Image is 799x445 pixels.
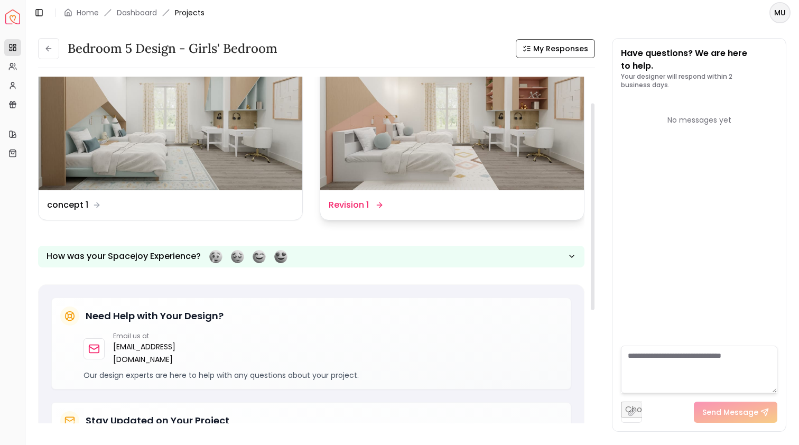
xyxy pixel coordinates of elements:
p: How was your Spacejoy Experience? [47,250,201,263]
span: Projects [175,7,205,18]
h5: Need Help with Your Design? [86,309,224,323]
button: My Responses [516,39,595,58]
a: Dashboard [117,7,157,18]
p: Our design experts are here to help with any questions about your project. [83,370,562,381]
p: Your designer will respond within 2 business days. [621,72,777,89]
span: My Responses [533,43,588,54]
a: Home [77,7,99,18]
h3: Bedroom 5 design - Girls' Bedroom [68,40,277,57]
a: [EMAIL_ADDRESS][DOMAIN_NAME] [113,340,191,366]
dd: Revision 1 [329,199,369,211]
a: Revision 1Revision 1 [320,41,584,220]
img: concept 1 [39,42,302,190]
img: Revision 1 [320,42,584,190]
nav: breadcrumb [64,7,205,18]
button: How was your Spacejoy Experience?Feeling terribleFeeling badFeeling goodFeeling awesome [38,246,584,267]
p: Email us at [113,332,191,340]
dd: concept 1 [47,199,88,211]
button: MU [769,2,791,23]
p: Have questions? We are here to help. [621,47,777,72]
a: Spacejoy [5,10,20,24]
h5: Stay Updated on Your Project [86,413,229,428]
div: No messages yet [621,115,777,125]
img: Spacejoy Logo [5,10,20,24]
span: MU [770,3,789,22]
a: concept 1concept 1 [38,41,303,220]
